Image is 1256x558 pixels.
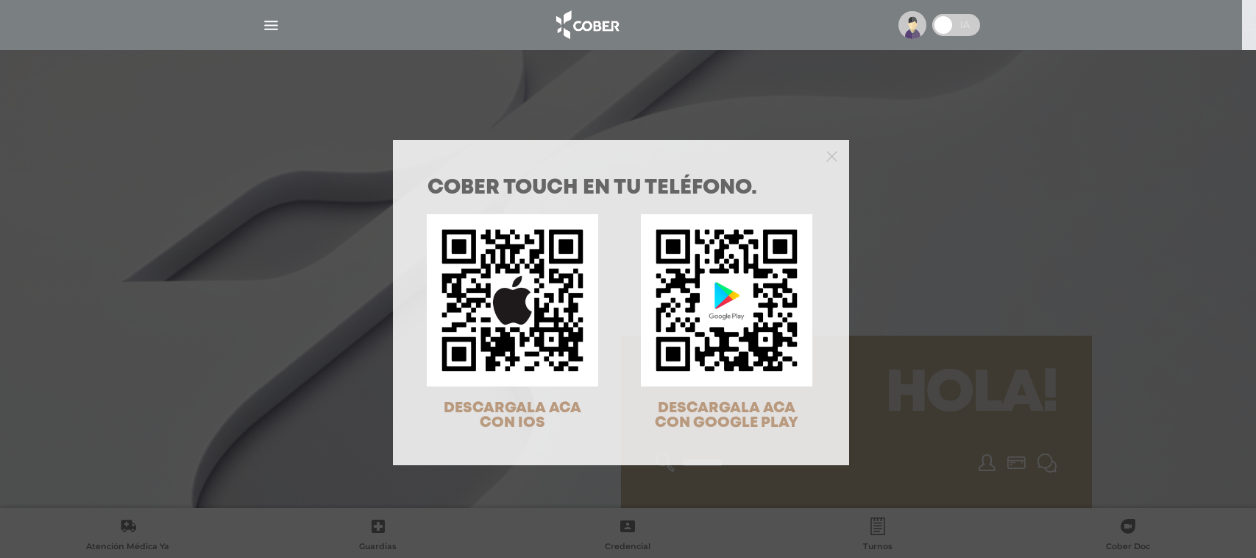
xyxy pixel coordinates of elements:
img: qr-code [427,214,598,386]
button: Close [826,149,837,162]
h1: COBER TOUCH en tu teléfono. [427,178,815,199]
img: qr-code [641,214,812,386]
span: DESCARGALA ACA CON GOOGLE PLAY [655,401,798,430]
span: DESCARGALA ACA CON IOS [444,401,581,430]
